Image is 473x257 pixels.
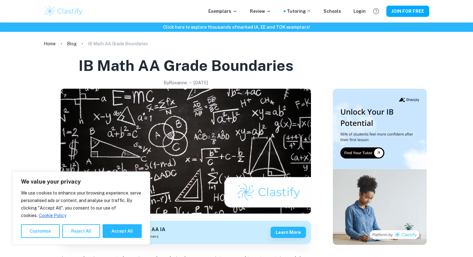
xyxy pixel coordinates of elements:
a: Cookie Policy [38,213,67,218]
button: Customise [21,224,60,238]
p: Review [250,8,271,15]
a: Home [44,39,56,48]
p: • [190,79,191,86]
a: Get feedback on yourMath AA IAMarked only by official IB examinersLearn more [61,221,311,244]
button: Reject All [62,224,100,238]
h6: Click here to explore thousands of marked IA, EE and TOK exemplars ! [1,24,472,31]
button: Accept All [103,224,142,238]
h1: IB Math AA Grade Boundaries [79,56,293,76]
a: Blog [67,39,77,48]
p: IB Math AA Grade Boundaries [88,40,148,47]
h2: By Roxanne [164,79,187,86]
button: JOIN FOR FREE [386,6,429,17]
a: Tutoring [287,8,311,15]
div: We value your privacy [13,171,150,245]
img: IB Math AA Grade Boundaries cover image [61,89,311,214]
button: Learn more [271,227,306,238]
button: Help and Feedback [371,6,381,17]
p: We value your privacy [21,178,142,185]
p: Exemplars [208,8,237,15]
p: We use cookies to enhance your browsing experience, serve personalised ads or content, and analys... [21,189,142,219]
img: Thumbnail [333,89,427,245]
h2: [DATE] [194,79,208,86]
img: Clastify logo [44,5,84,17]
a: Login [353,8,366,15]
a: Schools [323,8,341,15]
